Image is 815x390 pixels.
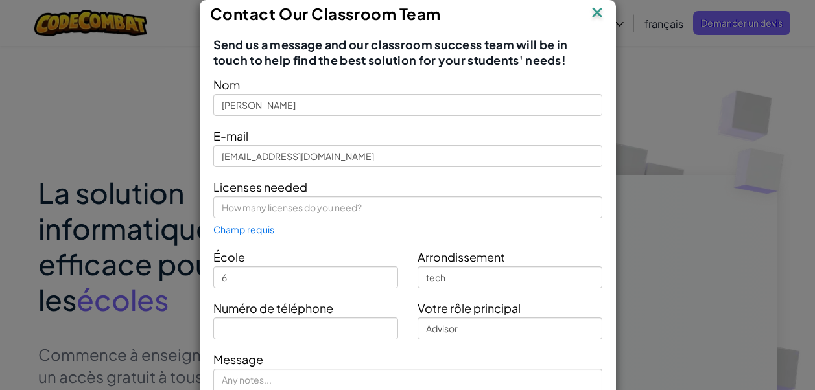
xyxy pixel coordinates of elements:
span: Votre rôle principal [418,301,521,315]
input: How many licenses do you need? [213,196,602,218]
input: Teacher, Principal, etc. [418,317,602,339]
span: Message [213,352,263,367]
span: Arrondissement [418,249,505,264]
span: Send us a message and our classroom success team will be in touch to help find the best solution ... [213,37,602,68]
span: École [213,249,245,264]
span: Champ requis [213,224,275,235]
span: E-mail [213,128,248,143]
span: Licenses needed [213,179,307,194]
span: Nom [213,77,240,92]
span: Numéro de téléphone [213,301,333,315]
